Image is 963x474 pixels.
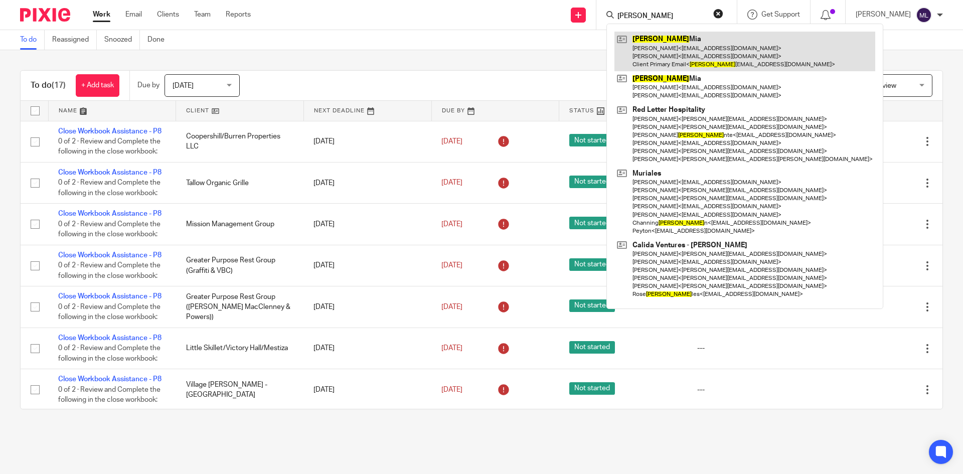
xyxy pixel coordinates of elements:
[58,221,160,238] span: 0 of 2 · Review and Complete the following in the close workbook:
[58,262,160,279] span: 0 of 2 · Review and Complete the following in the close workbook:
[58,303,160,321] span: 0 of 2 · Review and Complete the following in the close workbook:
[616,12,707,21] input: Search
[137,80,159,90] p: Due by
[58,386,160,404] span: 0 of 2 · Review and Complete the following in the close workbook:
[20,8,70,22] img: Pixie
[441,345,462,352] span: [DATE]
[569,299,615,312] span: Not started
[58,335,162,342] a: Close Workbook Assistance - P8
[303,245,431,286] td: [DATE]
[52,81,66,89] span: (17)
[569,341,615,354] span: Not started
[441,303,462,310] span: [DATE]
[173,82,194,89] span: [DATE]
[303,286,431,328] td: [DATE]
[303,369,431,410] td: [DATE]
[569,217,615,229] span: Not started
[194,10,211,20] a: Team
[58,210,162,217] a: Close Workbook Assistance - P8
[58,180,160,197] span: 0 of 2 · Review and Complete the following in the close workbook:
[147,30,172,50] a: Done
[58,128,162,135] a: Close Workbook Assistance - P8
[569,258,615,271] span: Not started
[697,385,805,395] div: ---
[856,10,911,20] p: [PERSON_NAME]
[157,10,179,20] a: Clients
[176,162,304,203] td: Tallow Organic Grille
[713,9,723,19] button: Clear
[303,121,431,162] td: [DATE]
[176,328,304,369] td: Little Skillet/Victory Hall/Mestiza
[176,121,304,162] td: Coopershill/Burren Properties LLC
[31,80,66,91] h1: To do
[226,10,251,20] a: Reports
[58,169,162,176] a: Close Workbook Assistance - P8
[441,262,462,269] span: [DATE]
[916,7,932,23] img: svg%3E
[58,345,160,362] span: 0 of 2 · Review and Complete the following in the close workbook:
[697,343,805,353] div: ---
[58,252,162,259] a: Close Workbook Assistance - P8
[20,30,45,50] a: To do
[176,369,304,410] td: Village [PERSON_NAME] - [GEOGRAPHIC_DATA]
[441,386,462,393] span: [DATE]
[58,376,162,383] a: Close Workbook Assistance - P8
[58,138,160,155] span: 0 of 2 · Review and Complete the following in the close workbook:
[176,286,304,328] td: Greater Purpose Rest Group ([PERSON_NAME] MacClenney & Powers))
[569,134,615,146] span: Not started
[441,221,462,228] span: [DATE]
[441,138,462,145] span: [DATE]
[761,11,800,18] span: Get Support
[303,162,431,203] td: [DATE]
[303,204,431,245] td: [DATE]
[176,204,304,245] td: Mission Management Group
[303,328,431,369] td: [DATE]
[125,10,142,20] a: Email
[104,30,140,50] a: Snoozed
[52,30,97,50] a: Reassigned
[76,74,119,97] a: + Add task
[176,245,304,286] td: Greater Purpose Rest Group (Graffiti & VBC)
[441,180,462,187] span: [DATE]
[93,10,110,20] a: Work
[58,293,162,300] a: Close Workbook Assistance - P8
[569,176,615,188] span: Not started
[569,382,615,395] span: Not started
